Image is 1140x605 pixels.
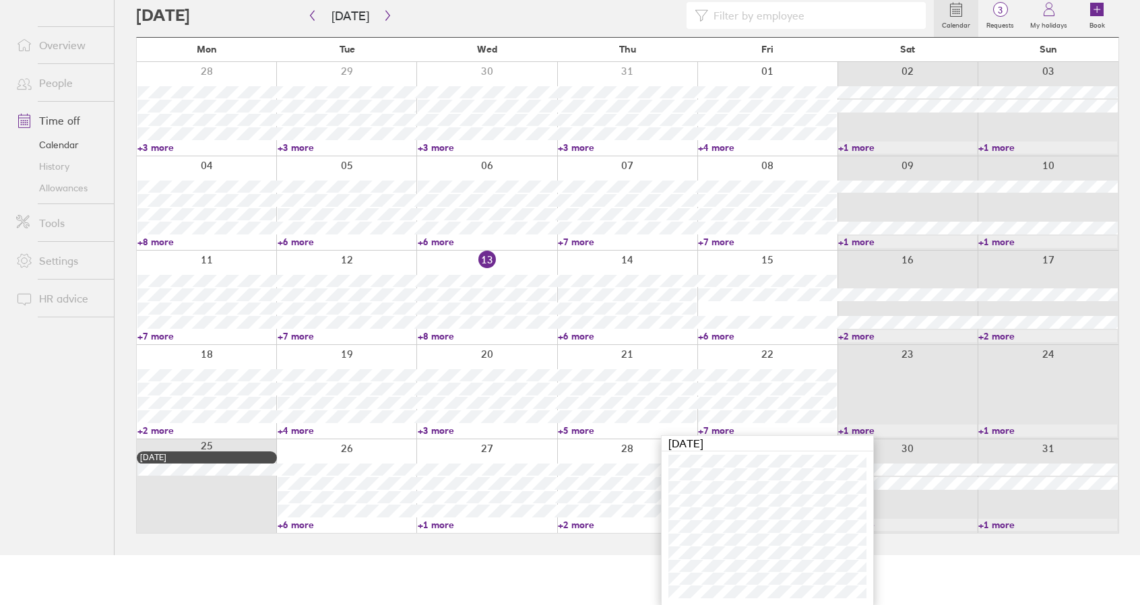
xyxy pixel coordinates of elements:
span: Wed [477,44,497,55]
label: Book [1081,18,1113,30]
span: Sat [900,44,915,55]
a: +1 more [978,141,1117,154]
a: +2 more [558,519,697,531]
span: Thu [619,44,636,55]
a: Tools [5,210,114,236]
input: Filter by employee [708,3,918,28]
a: +1 more [978,519,1117,531]
a: +6 more [698,330,837,342]
a: Settings [5,247,114,274]
label: Requests [978,18,1022,30]
a: Calendar [5,134,114,156]
a: +4 more [698,141,837,154]
a: +6 more [278,519,416,531]
a: +6 more [278,236,416,248]
label: My holidays [1022,18,1075,30]
a: +2 more [137,424,276,437]
span: Tue [340,44,355,55]
span: Mon [197,44,217,55]
span: Fri [761,44,773,55]
a: +1 more [838,141,977,154]
a: +1 more [838,236,977,248]
a: +2 more [838,330,977,342]
a: +6 more [418,236,557,248]
a: +4 more [278,424,416,437]
a: HR advice [5,285,114,312]
a: +1 more [418,519,557,531]
a: +7 more [698,424,837,437]
div: [DATE] [140,453,274,462]
a: +1 more [838,424,977,437]
a: +7 more [137,330,276,342]
a: +7 more [558,236,697,248]
a: +6 more [558,330,697,342]
a: +1 more [978,236,1117,248]
a: History [5,156,114,177]
span: Sun [1040,44,1057,55]
a: Time off [5,107,114,134]
a: +1 more [978,424,1117,437]
a: +8 more [137,236,276,248]
a: +5 more [558,424,697,437]
a: +7 more [278,330,416,342]
a: People [5,69,114,96]
a: +8 more [418,330,557,342]
a: +7 more [698,236,837,248]
a: +3 more [137,141,276,154]
a: +1 more [838,519,977,531]
a: +3 more [558,141,697,154]
div: [DATE] [662,436,873,451]
a: +3 more [418,141,557,154]
a: +3 more [278,141,416,154]
a: Overview [5,32,114,59]
button: [DATE] [321,5,380,27]
a: +3 more [418,424,557,437]
a: +2 more [978,330,1117,342]
span: 3 [978,5,1022,15]
a: Allowances [5,177,114,199]
label: Calendar [934,18,978,30]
